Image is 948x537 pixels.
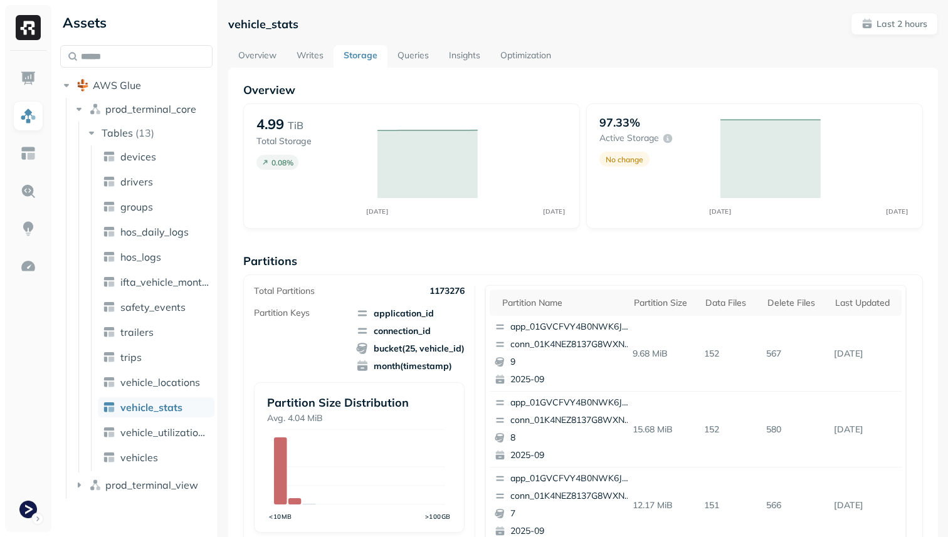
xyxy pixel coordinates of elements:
[851,13,938,35] button: Last 2 hours
[120,251,161,263] span: hos_logs
[425,513,451,520] tspan: >100GB
[710,207,732,215] tspan: [DATE]
[829,494,902,516] p: Sep 10, 2025
[103,376,115,388] img: table
[98,147,214,167] a: devices
[761,419,829,441] p: 580
[510,321,632,333] p: app_01GVCFVY4B0NWK6JYK87JP2WRP
[120,150,156,163] span: devices
[98,397,214,417] a: vehicle_stats
[254,307,310,319] p: Partition Keys
[387,45,439,68] a: Queries
[835,297,895,309] div: Last updated
[98,297,214,317] a: safety_events
[98,447,214,467] a: vehicles
[356,342,465,355] span: bucket(25, vehicle_id)
[103,326,115,338] img: table
[439,45,490,68] a: Insights
[98,422,214,442] a: vehicle_utilization_day
[267,395,451,410] p: Partition Size Distribution
[98,172,214,192] a: drivers
[103,276,115,288] img: table
[699,419,761,441] p: 152
[103,351,115,363] img: table
[429,285,465,297] p: 1173276
[103,451,115,464] img: table
[98,197,214,217] a: groups
[599,132,659,144] p: Active storage
[76,79,89,91] img: root
[510,356,632,368] p: 9
[98,247,214,267] a: hos_logs
[256,115,284,133] p: 4.99
[103,201,115,213] img: table
[356,307,465,320] span: application_id
[510,472,632,485] p: app_01GVCFVY4B0NWK6JYK87JP2WRP
[510,373,632,386] p: 2025-09
[510,414,632,427] p: conn_01K4NEZ8137G8WXNV00CK90XW1
[103,175,115,188] img: table
[228,17,298,31] p: vehicle_stats
[120,401,182,414] span: vehicle_stats
[606,155,643,164] p: No change
[767,297,823,309] div: Delete Files
[699,343,761,365] p: 152
[120,351,142,363] span: trips
[288,118,303,133] p: TiB
[20,183,36,199] img: Query Explorer
[98,272,214,292] a: ifta_vehicle_months
[103,426,115,439] img: table
[334,45,387,68] a: Storage
[269,513,292,520] tspan: <10MB
[510,490,632,503] p: conn_01K4NEZ8137G8WXNV00CK90XW1
[490,45,561,68] a: Optimization
[634,297,693,309] div: Partition size
[490,316,638,391] button: app_01GVCFVY4B0NWK6JYK87JP2WRPconn_01K4NEZ8137G8WXNV00CK90XW192025-09
[120,451,158,464] span: vehicles
[367,207,389,215] tspan: [DATE]
[510,338,632,351] p: conn_01K4NEZ8137G8WXNV00CK90XW1
[829,419,902,441] p: Sep 10, 2025
[356,325,465,337] span: connection_id
[243,254,923,268] p: Partitions
[254,285,315,297] p: Total Partitions
[98,372,214,392] a: vehicle_locations
[699,494,761,516] p: 151
[120,301,186,313] span: safety_events
[120,326,154,338] span: trailers
[98,322,214,342] a: trailers
[120,376,200,388] span: vehicle_locations
[120,175,153,188] span: drivers
[887,207,908,215] tspan: [DATE]
[628,343,700,365] p: 9.68 MiB
[544,207,566,215] tspan: [DATE]
[267,412,451,424] p: Avg. 4.04 MiB
[761,494,829,516] p: 566
[510,508,632,520] p: 7
[120,426,209,439] span: vehicle_utilization_day
[19,501,37,518] img: Terminal
[103,401,115,414] img: table
[16,15,41,40] img: Ryft
[829,343,902,365] p: Sep 10, 2025
[60,13,213,33] div: Assets
[510,397,632,409] p: app_01GVCFVY4B0NWK6JYK87JP2WRP
[256,135,365,147] p: Total Storage
[877,18,927,30] p: Last 2 hours
[103,251,115,263] img: table
[103,301,115,313] img: table
[120,276,209,288] span: ifta_vehicle_months
[20,221,36,237] img: Insights
[93,79,141,91] span: AWS Glue
[705,297,755,309] div: Data Files
[89,479,102,491] img: namespace
[120,226,189,238] span: hos_daily_logs
[287,45,334,68] a: Writes
[103,226,115,238] img: table
[102,127,133,139] span: Tables
[60,75,213,95] button: AWS Glue
[502,297,621,309] div: Partition name
[98,347,214,367] a: trips
[103,150,115,163] img: table
[271,158,293,167] p: 0.08 %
